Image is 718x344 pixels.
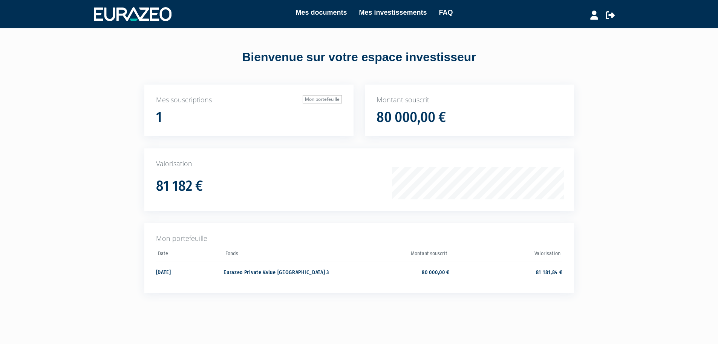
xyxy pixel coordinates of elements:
[94,7,171,21] img: 1732889491-logotype_eurazeo_blanc_rvb.png
[224,262,336,282] td: Eurazeo Private Value [GEOGRAPHIC_DATA] 3
[156,178,203,194] h1: 81 182 €
[377,95,562,105] p: Montant souscrit
[156,248,224,262] th: Date
[449,248,562,262] th: Valorisation
[156,95,342,105] p: Mes souscriptions
[127,49,591,66] div: Bienvenue sur votre espace investisseur
[224,248,336,262] th: Fonds
[156,110,162,125] h1: 1
[303,95,342,103] a: Mon portefeuille
[337,248,449,262] th: Montant souscrit
[156,159,562,169] p: Valorisation
[359,7,427,18] a: Mes investissements
[156,234,562,244] p: Mon portefeuille
[295,7,347,18] a: Mes documents
[449,262,562,282] td: 81 181,84 €
[439,7,453,18] a: FAQ
[337,262,449,282] td: 80 000,00 €
[156,262,224,282] td: [DATE]
[377,110,446,125] h1: 80 000,00 €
